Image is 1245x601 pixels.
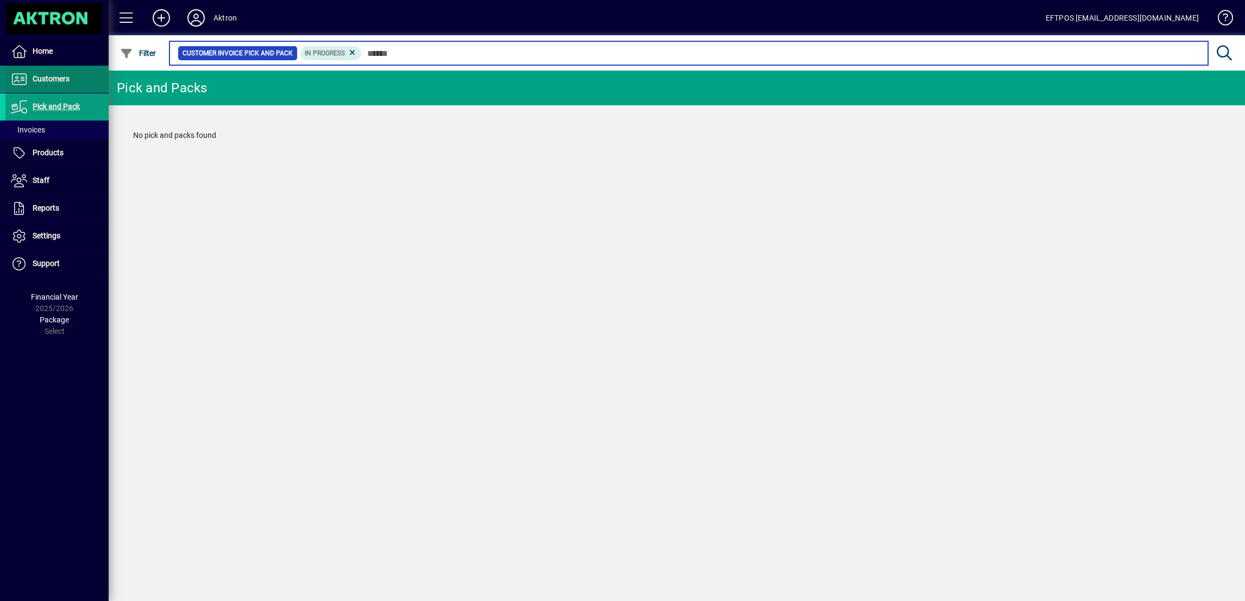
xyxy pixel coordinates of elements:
span: Staff [33,176,49,185]
div: EFTPOS [EMAIL_ADDRESS][DOMAIN_NAME] [1046,9,1199,27]
a: Customers [5,66,109,93]
a: Knowledge Base [1210,2,1231,37]
span: Customer Invoice Pick and Pack [183,48,293,59]
a: Support [5,250,109,277]
span: Settings [33,231,60,240]
button: Profile [179,8,213,28]
span: Home [33,47,53,55]
span: Reports [33,204,59,212]
a: Home [5,38,109,65]
div: Pick and Packs [117,79,207,97]
a: Staff [5,167,109,194]
span: Pick and Pack [33,102,80,111]
a: Products [5,140,109,167]
span: Package [40,315,69,324]
div: Aktron [213,9,237,27]
div: No pick and packs found [122,119,1231,152]
a: Settings [5,223,109,250]
span: Support [33,259,60,268]
button: Filter [117,43,159,63]
mat-chip: Pick Pack Status: In Progress [300,46,362,60]
span: Customers [33,74,70,83]
span: Filter [120,49,156,58]
span: Products [33,148,64,157]
a: Reports [5,195,109,222]
a: Invoices [5,121,109,139]
button: Add [144,8,179,28]
span: Financial Year [31,293,78,301]
span: In Progress [305,49,345,57]
span: Invoices [11,125,45,134]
